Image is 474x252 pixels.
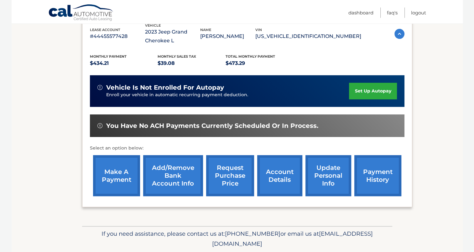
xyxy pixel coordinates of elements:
p: [US_VEHICLE_IDENTIFICATION_NUMBER] [255,32,361,41]
p: $473.29 [226,59,294,68]
span: vin [255,28,262,32]
p: 2023 Jeep Grand Cherokee L [145,28,200,45]
a: Add/Remove bank account info [143,155,203,196]
a: request purchase price [206,155,254,196]
a: set up autopay [349,83,397,99]
span: vehicle is not enrolled for autopay [106,84,224,92]
img: alert-white.svg [97,123,102,128]
img: accordion-active.svg [394,29,404,39]
span: Total Monthly Payment [226,54,275,59]
a: Logout [411,8,426,18]
p: Enroll your vehicle in automatic recurring payment deduction. [106,92,349,98]
span: You have no ACH payments currently scheduled or in process. [106,122,318,130]
span: Monthly Payment [90,54,127,59]
p: #44455577428 [90,32,145,41]
span: [PHONE_NUMBER] [225,230,280,237]
a: Cal Automotive [48,4,114,22]
p: $39.08 [158,59,226,68]
p: $434.21 [90,59,158,68]
a: make a payment [93,155,140,196]
span: vehicle [145,23,161,28]
a: update personal info [305,155,351,196]
p: If you need assistance, please contact us at: or email us at [86,229,388,249]
a: payment history [354,155,401,196]
span: [EMAIL_ADDRESS][DOMAIN_NAME] [212,230,373,247]
span: Monthly sales Tax [158,54,196,59]
span: lease account [90,28,120,32]
p: [PERSON_NAME] [200,32,255,41]
img: alert-white.svg [97,85,102,90]
a: Dashboard [348,8,373,18]
p: Select an option below: [90,144,404,152]
span: name [200,28,211,32]
a: FAQ's [387,8,398,18]
a: account details [257,155,302,196]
